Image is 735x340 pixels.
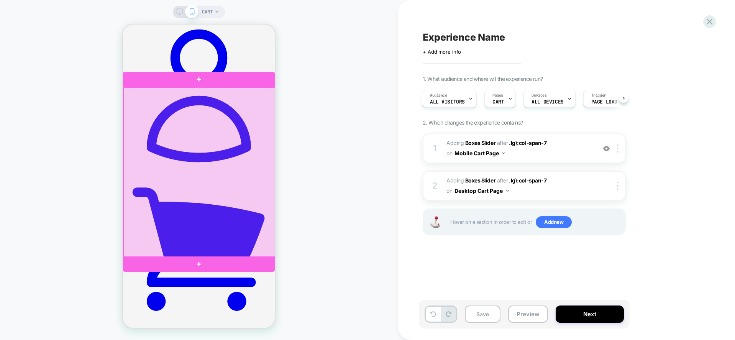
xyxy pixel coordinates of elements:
[617,144,619,153] img: close
[556,306,624,323] button: Next
[509,140,546,146] span: .lg\:col-span-7
[603,145,610,152] img: crossed eye
[465,177,495,184] b: Boxes Slider
[532,93,546,98] span: Devices
[591,99,617,105] span: Page Load
[431,178,439,194] div: 2
[427,216,443,228] img: Joystick
[423,76,543,82] span: 1. What audience and where will the experience run?
[446,177,495,184] span: Adding
[508,306,548,323] button: Preview
[506,190,509,192] img: down arrow
[454,185,509,196] button: Desktop Cart Page
[497,177,508,184] span: AFTER
[492,99,504,105] span: CART
[446,148,452,158] span: on
[502,152,505,154] img: down arrow
[450,216,621,228] span: Hover on a section in order to edit or
[591,93,606,98] span: Trigger
[532,99,563,105] span: ALL DEVICES
[430,93,447,98] span: Audience
[497,140,508,146] span: AFTER
[431,141,439,156] div: 1
[509,177,546,184] span: .lg\:col-span-7
[465,306,500,323] button: Save
[465,140,495,146] b: Boxes Slider
[536,216,572,228] span: Add new
[617,182,619,190] img: close
[423,49,461,55] span: + Add more info
[446,186,452,195] span: on
[202,6,213,18] span: CART
[423,31,505,43] span: Experience Name
[454,148,505,159] button: Mobile Cart Page
[430,99,465,105] span: All Visitors
[446,140,495,146] span: Adding
[492,93,503,98] span: Pages
[423,119,523,126] span: 2. Which changes the experience contains?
